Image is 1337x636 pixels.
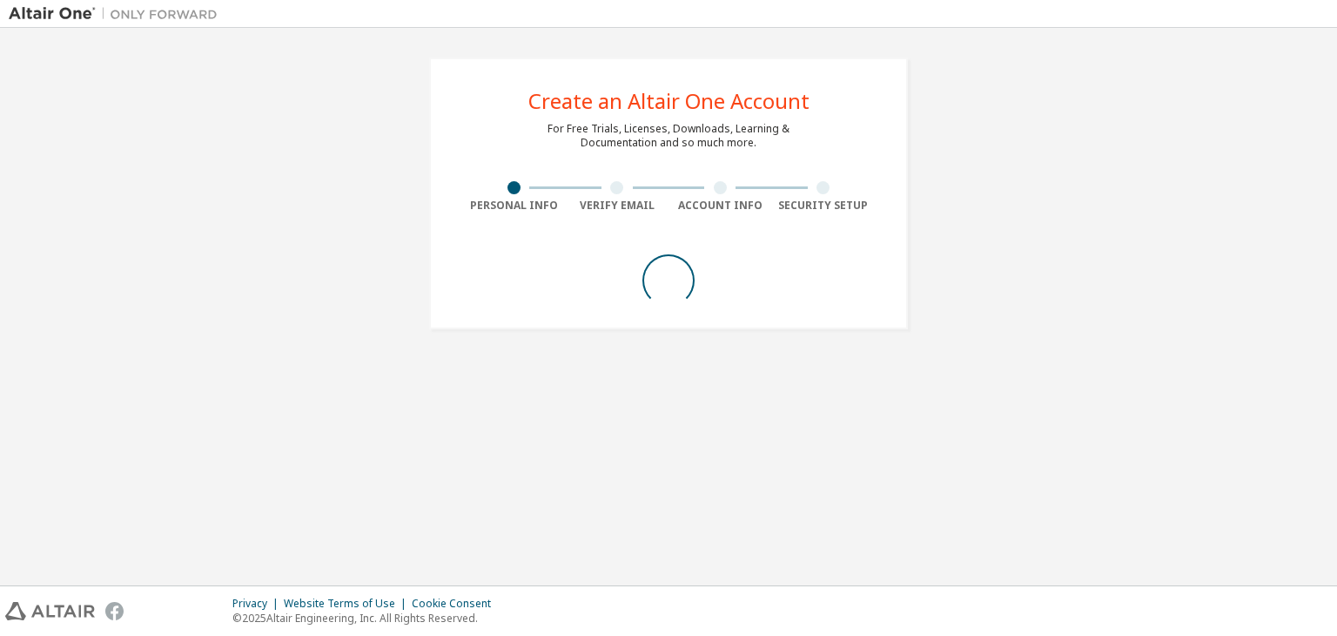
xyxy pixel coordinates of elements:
[284,597,412,611] div: Website Terms of Use
[412,597,501,611] div: Cookie Consent
[232,597,284,611] div: Privacy
[105,602,124,620] img: facebook.svg
[548,122,789,150] div: For Free Trials, Licenses, Downloads, Learning & Documentation and so much more.
[232,611,501,626] p: © 2025 Altair Engineering, Inc. All Rights Reserved.
[566,199,669,213] div: Verify Email
[9,5,226,23] img: Altair One
[668,199,772,213] div: Account Info
[772,199,876,213] div: Security Setup
[528,91,810,112] div: Create an Altair One Account
[462,199,566,213] div: Personal Info
[5,602,95,620] img: altair_logo.svg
